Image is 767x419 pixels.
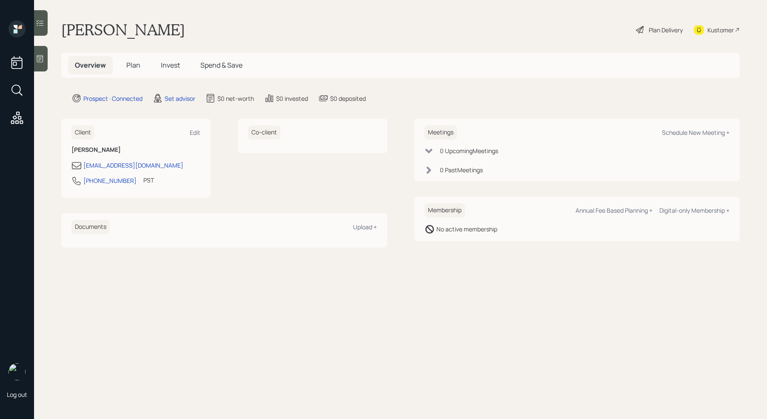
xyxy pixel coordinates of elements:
div: Log out [7,390,27,399]
h1: [PERSON_NAME] [61,20,185,39]
h6: Membership [425,203,465,217]
div: Digital-only Membership + [659,206,730,214]
div: Set advisor [165,94,195,103]
div: Kustomer [707,26,734,34]
div: [PHONE_NUMBER] [83,176,137,185]
div: Edit [190,128,200,137]
div: Prospect · Connected [83,94,143,103]
div: No active membership [436,225,497,234]
h6: Documents [71,220,110,234]
h6: Co-client [248,125,280,140]
h6: Client [71,125,94,140]
img: retirable_logo.png [9,363,26,380]
span: Overview [75,60,106,70]
div: PST [143,176,154,185]
div: 0 Past Meeting s [440,165,483,174]
div: Annual Fee Based Planning + [576,206,653,214]
h6: Meetings [425,125,457,140]
h6: [PERSON_NAME] [71,146,200,154]
div: [EMAIL_ADDRESS][DOMAIN_NAME] [83,161,183,170]
div: 0 Upcoming Meeting s [440,146,498,155]
span: Invest [161,60,180,70]
div: Schedule New Meeting + [662,128,730,137]
div: Plan Delivery [649,26,683,34]
span: Spend & Save [200,60,242,70]
div: $0 deposited [330,94,366,103]
span: Plan [126,60,140,70]
div: Upload + [353,223,377,231]
div: $0 net-worth [217,94,254,103]
div: $0 invested [276,94,308,103]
